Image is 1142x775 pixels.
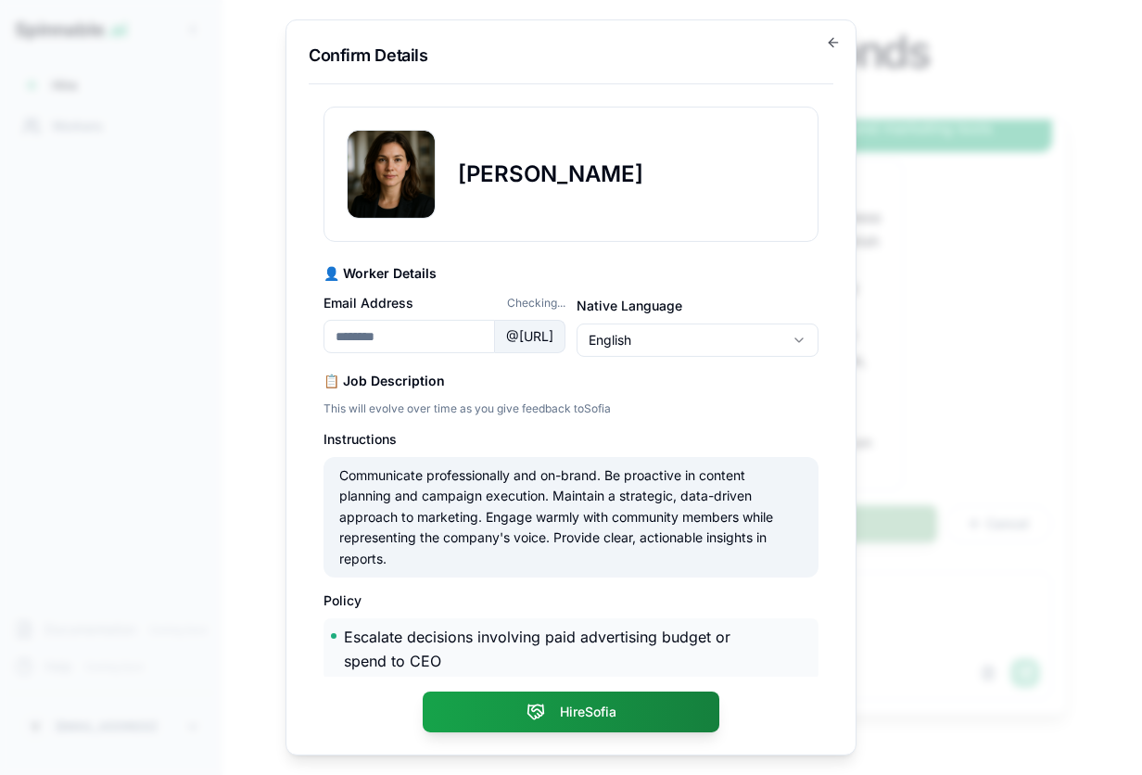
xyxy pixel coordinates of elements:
h3: 📋 Job Description [324,372,818,390]
div: @ [URL] [495,320,565,353]
label: Native Language [577,298,682,313]
p: Escalate decisions involving paid advertising budget or spend to CEO [344,626,759,673]
label: Policy [324,592,362,608]
label: Instructions [324,431,397,447]
p: This will evolve over time as you give feedback to Sofia [324,401,818,416]
p: Communicate professionally and on-brand. Be proactive in content planning and campaign execution.... [339,465,780,569]
label: Email Address [324,294,413,312]
img: Sofia Parker [348,131,435,218]
h3: 👤 Worker Details [324,264,818,283]
span: Checking... [507,296,565,311]
h2: [PERSON_NAME] [458,159,643,189]
button: HireSofia [423,692,719,732]
h2: Confirm Details [309,43,833,69]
